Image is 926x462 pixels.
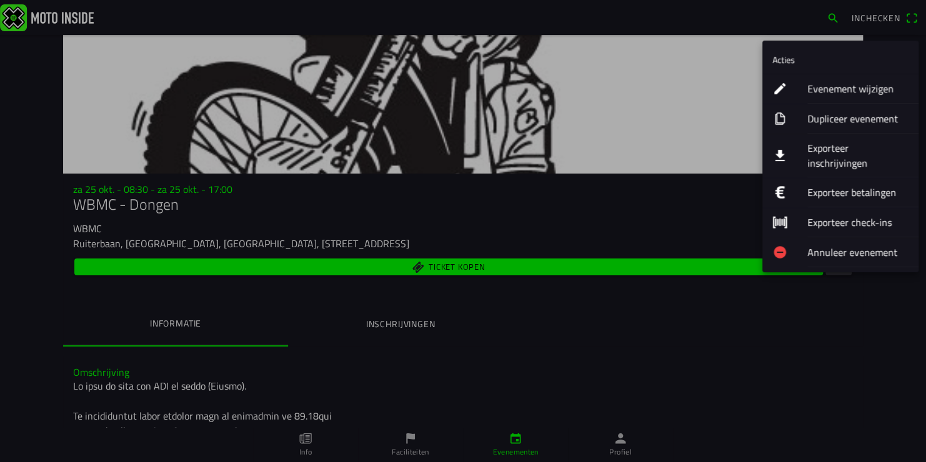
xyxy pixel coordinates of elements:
[772,215,787,230] ion-icon: barcode
[807,245,909,260] ion-label: Annuleer evenement
[772,148,787,163] ion-icon: download
[807,140,909,170] ion-label: Exporteer inschrijvingen
[772,53,795,66] ion-label: Acties
[807,81,909,96] ion-label: Evenement wijzigen
[772,111,787,126] ion-icon: copy
[807,185,909,200] ion-label: Exporteer betalingen
[807,215,909,230] ion-label: Exporteer check-ins
[772,245,787,260] ion-icon: remove circle
[772,81,787,96] ion-icon: create
[772,185,787,200] ion-icon: logo euro
[807,111,909,126] ion-label: Dupliceer evenement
